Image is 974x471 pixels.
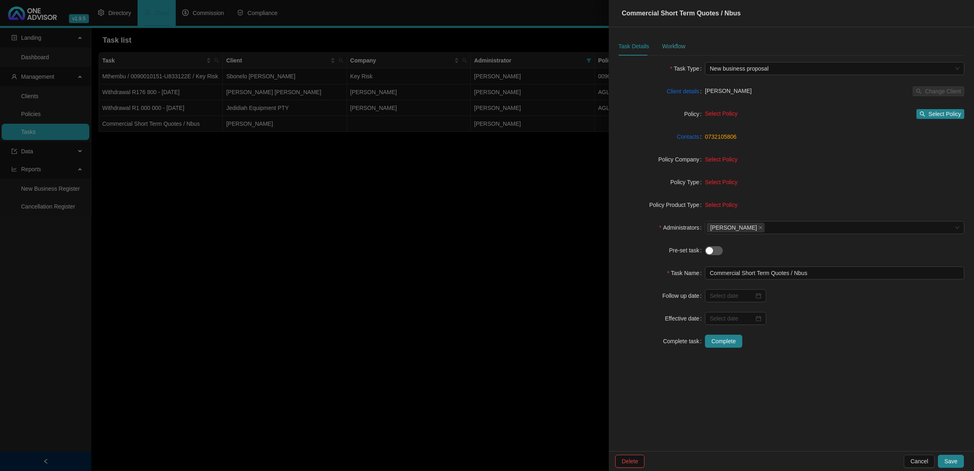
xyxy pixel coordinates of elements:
[665,312,705,325] label: Effective date
[710,62,959,75] span: New business proposal
[667,87,699,96] a: Client details
[622,457,638,466] span: Delete
[705,179,737,185] span: Select Policy
[670,176,705,189] label: Policy Type
[707,223,765,232] span: Adrianna Carvalho
[658,153,705,166] label: Policy Company
[916,109,964,119] button: Select Policy
[929,110,961,118] span: Select Policy
[670,62,705,75] label: Task Type
[667,267,705,280] label: Task Name
[662,42,685,51] div: Workflow
[759,226,763,230] span: close
[944,457,957,466] span: Save
[710,314,754,323] input: Select date
[618,42,649,51] div: Task Details
[662,289,705,302] label: Follow up date
[705,335,742,348] button: Complete
[711,337,736,346] span: Complete
[920,111,925,117] span: search
[663,335,705,348] label: Complete task
[705,202,737,208] span: Select Policy
[659,221,705,234] label: Administrators
[710,291,754,300] input: Select date
[913,86,964,96] button: Change Client
[669,244,705,257] label: Pre-set task
[622,10,741,17] span: Commercial Short Term Quotes / Nbus
[904,455,935,468] button: Cancel
[938,455,964,468] button: Save
[677,132,699,141] a: Contacts
[649,198,705,211] label: Policy Product Type
[705,88,752,94] span: [PERSON_NAME]
[710,223,757,232] span: [PERSON_NAME]
[684,108,705,120] label: Policy
[705,133,737,140] a: 0732105806
[705,110,737,117] span: Select Policy
[615,455,644,468] button: Delete
[910,457,928,466] span: Cancel
[705,156,737,163] span: Select Policy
